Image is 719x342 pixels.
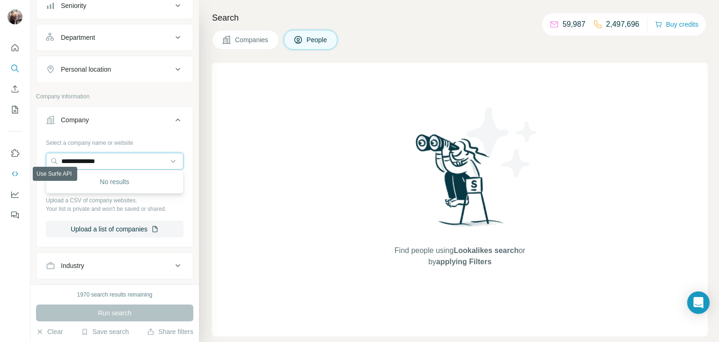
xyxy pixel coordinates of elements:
[46,196,183,205] p: Upload a CSV of company websites.
[563,19,586,30] p: 59,987
[606,19,639,30] p: 2,497,696
[235,35,269,45] span: Companies
[46,221,183,238] button: Upload a list of companies
[61,1,86,10] div: Seniority
[454,246,519,254] span: Lookalikes search
[436,258,492,266] span: applying Filters
[61,115,89,125] div: Company
[48,172,181,191] div: No results
[81,327,129,336] button: Save search
[7,39,22,56] button: Quick start
[61,33,95,42] div: Department
[37,254,193,277] button: Industry
[687,291,710,314] div: Open Intercom Messenger
[7,145,22,162] button: Use Surfe on LinkedIn
[212,11,708,24] h4: Search
[7,165,22,182] button: Use Surfe API
[147,327,193,336] button: Share filters
[460,100,544,185] img: Surfe Illustration - Stars
[36,92,193,101] p: Company information
[46,205,183,213] p: Your list is private and won't be saved or shared.
[7,9,22,24] img: Avatar
[411,132,509,236] img: Surfe Illustration - Woman searching with binoculars
[7,186,22,203] button: Dashboard
[37,58,193,81] button: Personal location
[77,290,153,299] div: 1970 search results remaining
[7,81,22,97] button: Enrich CSV
[385,245,535,268] span: Find people using or by
[7,60,22,77] button: Search
[307,35,328,45] span: People
[7,207,22,223] button: Feedback
[37,26,193,49] button: Department
[46,135,183,147] div: Select a company name or website
[37,109,193,135] button: Company
[655,18,698,31] button: Buy credits
[61,65,111,74] div: Personal location
[36,327,63,336] button: Clear
[61,261,84,270] div: Industry
[7,101,22,118] button: My lists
